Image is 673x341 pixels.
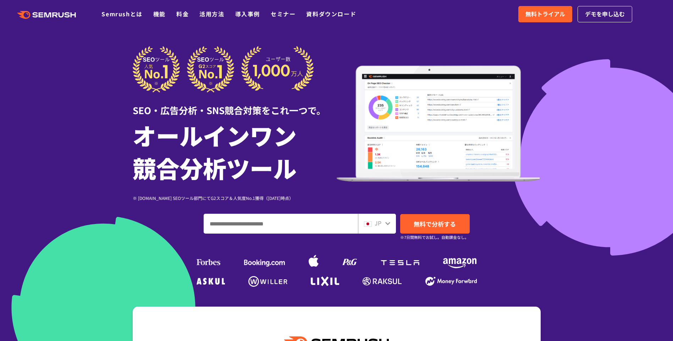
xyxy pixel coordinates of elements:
[525,10,565,19] span: 無料トライアル
[133,195,337,201] div: ※ [DOMAIN_NAME] SEOツール部門にてG2スコア＆人気度No.1獲得（[DATE]時点）
[585,10,625,19] span: デモを申し込む
[400,234,469,241] small: ※7日間無料でお試し。自動課金なし。
[153,10,166,18] a: 機能
[375,219,381,227] span: JP
[235,10,260,18] a: 導入事例
[578,6,632,22] a: デモを申し込む
[306,10,356,18] a: 資料ダウンロード
[199,10,224,18] a: 活用方法
[400,214,470,234] a: 無料で分析する
[133,93,337,117] div: SEO・広告分析・SNS競合対策をこれ一つで。
[101,10,142,18] a: Semrushとは
[133,119,337,184] h1: オールインワン 競合分析ツール
[518,6,572,22] a: 無料トライアル
[204,214,358,233] input: ドメイン、キーワードまたはURLを入力してください
[176,10,189,18] a: 料金
[271,10,296,18] a: セミナー
[414,219,456,228] span: 無料で分析する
